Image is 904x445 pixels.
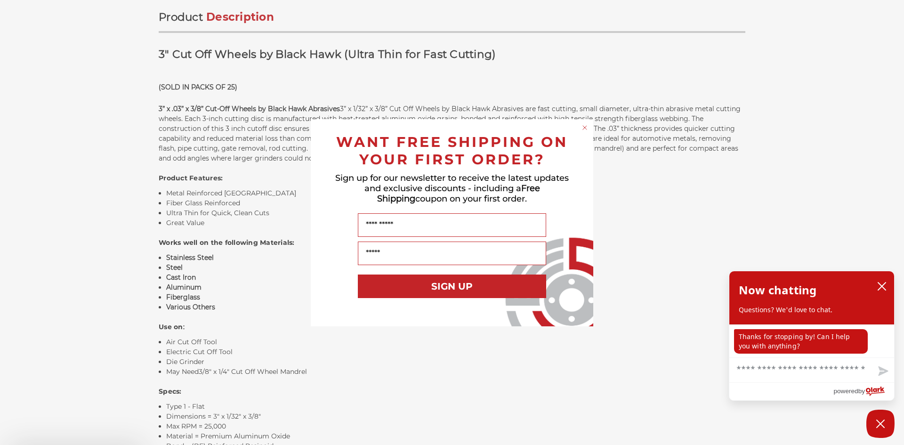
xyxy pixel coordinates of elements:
button: Close Chatbox [866,410,895,438]
button: close chatbox [874,279,889,293]
div: olark chatbox [729,271,895,401]
div: chat [729,324,894,357]
button: SIGN UP [358,275,546,298]
a: Powered by Olark [833,383,894,400]
button: Close dialog [580,123,589,132]
span: by [858,385,865,397]
p: Thanks for stopping by! Can I help you with anything? [734,329,868,354]
span: powered [833,385,858,397]
p: Questions? We'd love to chat. [739,305,885,315]
h2: Now chatting [739,281,816,299]
span: Sign up for our newsletter to receive the latest updates and exclusive discounts - including a co... [335,173,569,204]
span: WANT FREE SHIPPING ON YOUR FIRST ORDER? [336,133,568,168]
button: Send message [871,361,894,382]
span: Free Shipping [377,183,540,204]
